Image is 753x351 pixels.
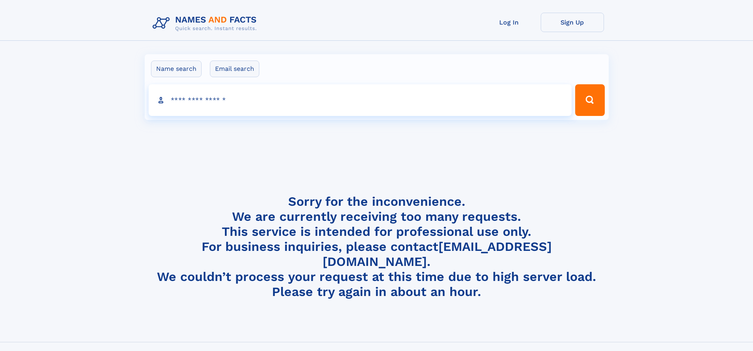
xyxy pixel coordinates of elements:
[210,61,259,77] label: Email search
[477,13,541,32] a: Log In
[149,194,604,300] h4: Sorry for the inconvenience. We are currently receiving too many requests. This service is intend...
[541,13,604,32] a: Sign Up
[323,239,552,269] a: [EMAIL_ADDRESS][DOMAIN_NAME]
[149,84,572,116] input: search input
[149,13,263,34] img: Logo Names and Facts
[151,61,202,77] label: Name search
[575,84,604,116] button: Search Button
